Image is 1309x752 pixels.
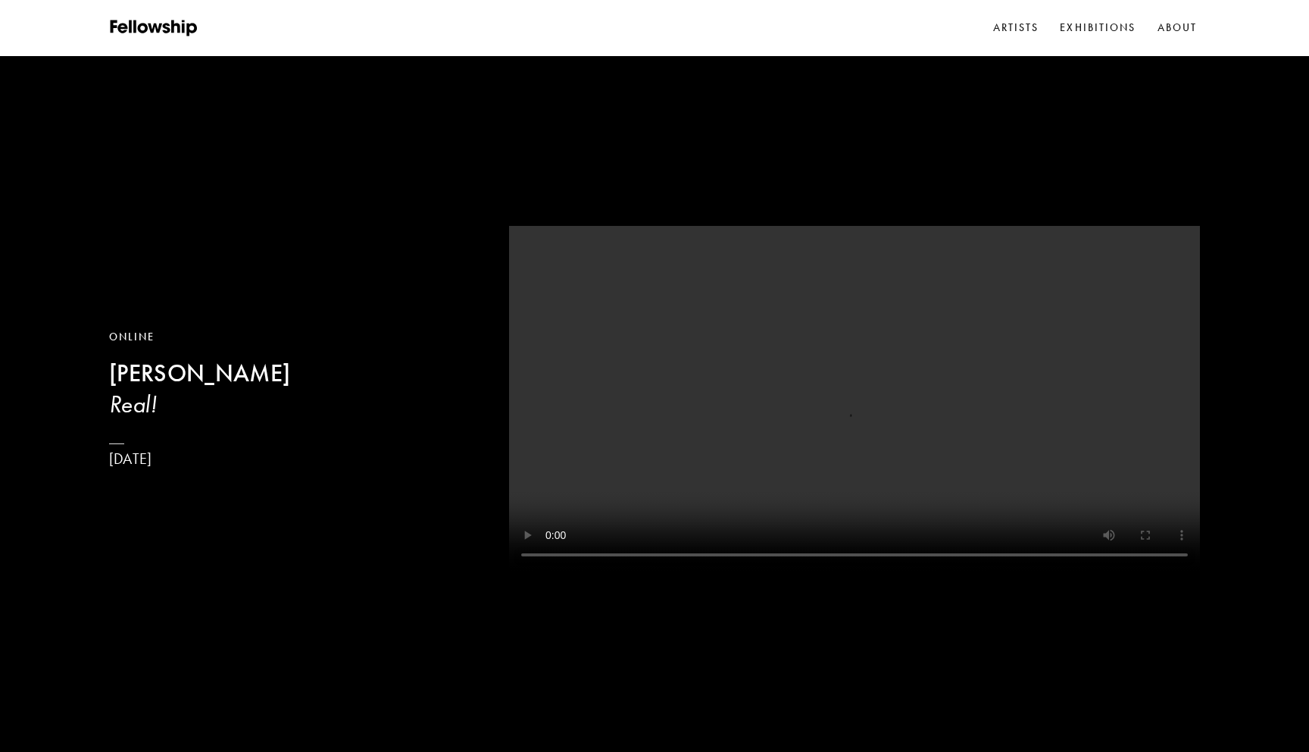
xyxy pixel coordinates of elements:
[1057,17,1139,39] a: Exhibitions
[109,450,290,468] p: [DATE]
[109,329,290,468] a: Online[PERSON_NAME]Real![DATE]
[990,17,1042,39] a: Artists
[109,329,290,346] div: Online
[1154,17,1201,39] a: About
[109,389,290,419] h3: Real!
[109,359,290,388] b: [PERSON_NAME]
